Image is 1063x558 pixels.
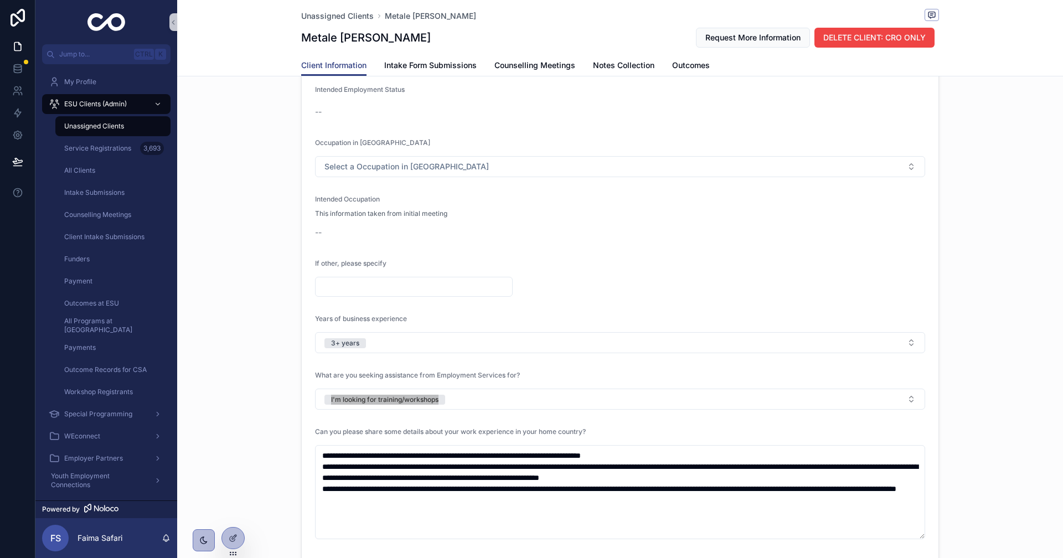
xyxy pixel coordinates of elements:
span: Intended Employment Status [315,85,405,94]
div: scrollable content [35,64,177,500]
a: Intake Form Submissions [384,55,477,77]
a: Client Intake Submissions [55,227,171,247]
span: Intake Submissions [64,188,125,197]
span: Ctrl [134,49,154,60]
a: My Profile [42,72,171,92]
div: 3+ years [331,338,359,348]
span: My Profile [64,77,96,86]
a: Outcomes [672,55,710,77]
span: Client Information [301,60,367,71]
button: DELETE CLIENT: CRO ONLY [814,28,935,48]
a: Powered by [35,500,177,518]
a: ESU Clients (Admin) [42,94,171,114]
span: Occupation in [GEOGRAPHIC_DATA] [315,138,430,147]
span: Funders [64,255,90,263]
span: Outcomes [672,60,710,71]
span: WEconnect [64,432,100,441]
a: Service Registrations3,693 [55,138,171,158]
span: What are you seeking assistance from Employment Services for? [315,371,520,379]
a: Outcome Records for CSA [55,360,171,380]
span: Powered by [42,505,80,514]
span: Payment [64,277,92,286]
a: Counselling Meetings [494,55,575,77]
a: Unassigned Clients [301,11,374,22]
span: Youth Employment Connections [51,472,145,489]
span: If other, please specify [315,259,386,267]
span: K [156,50,165,59]
span: Workshop Registrants [64,387,133,396]
span: ESU Clients (Admin) [64,100,127,108]
a: Counselling Meetings [55,205,171,225]
span: This information taken from initial meeting [315,209,447,218]
span: Payments [64,343,96,352]
span: Years of business experience [315,314,407,323]
span: Jump to... [59,50,130,59]
button: Unselect IM_LOOKING_FOR_TRAININGWORKSHOPS [324,394,445,405]
span: Client Intake Submissions [64,232,145,241]
a: Intake Submissions [55,183,171,203]
span: Service Registrations [64,144,131,153]
a: All Programs at [GEOGRAPHIC_DATA] [55,316,171,335]
a: Metale [PERSON_NAME] [385,11,476,22]
button: Select Button [315,389,925,410]
span: Counselling Meetings [64,210,131,219]
span: Intended Occupation [315,195,380,203]
a: Payment [55,271,171,291]
span: Request More Information [705,32,801,43]
span: Select a Occupation in [GEOGRAPHIC_DATA] [324,161,489,172]
a: Employer Partners [42,448,171,468]
a: Payments [55,338,171,358]
a: WEconnect [42,426,171,446]
button: Jump to...CtrlK [42,44,171,64]
a: Funders [55,249,171,269]
div: I'm looking for training/workshops [331,395,438,405]
a: Youth Employment Connections [42,471,171,490]
a: Special Programming [42,404,171,424]
img: App logo [87,13,126,31]
span: Can you please share some details about your work experience in your home country? [315,427,586,436]
a: Notes Collection [593,55,654,77]
span: Outcomes at ESU [64,299,119,308]
span: Unassigned Clients [64,122,124,131]
span: All Clients [64,166,95,175]
h1: Metale [PERSON_NAME] [301,30,431,45]
a: All Clients [55,161,171,180]
a: Unassigned Clients [55,116,171,136]
button: Select Button [315,156,925,177]
span: All Programs at [GEOGRAPHIC_DATA] [64,317,159,334]
span: DELETE CLIENT: CRO ONLY [823,32,926,43]
span: FS [50,531,61,545]
span: Intake Form Submissions [384,60,477,71]
div: 3,693 [140,142,164,155]
button: Select Button [315,332,925,353]
span: Outcome Records for CSA [64,365,147,374]
span: Counselling Meetings [494,60,575,71]
p: Faima Safari [78,533,122,544]
span: Employer Partners [64,454,123,463]
span: -- [315,106,322,117]
a: Client Information [301,55,367,76]
a: Workshop Registrants [55,382,171,402]
button: Request More Information [696,28,810,48]
span: Notes Collection [593,60,654,71]
span: -- [315,227,322,238]
span: Special Programming [64,410,132,418]
a: Outcomes at ESU [55,293,171,313]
